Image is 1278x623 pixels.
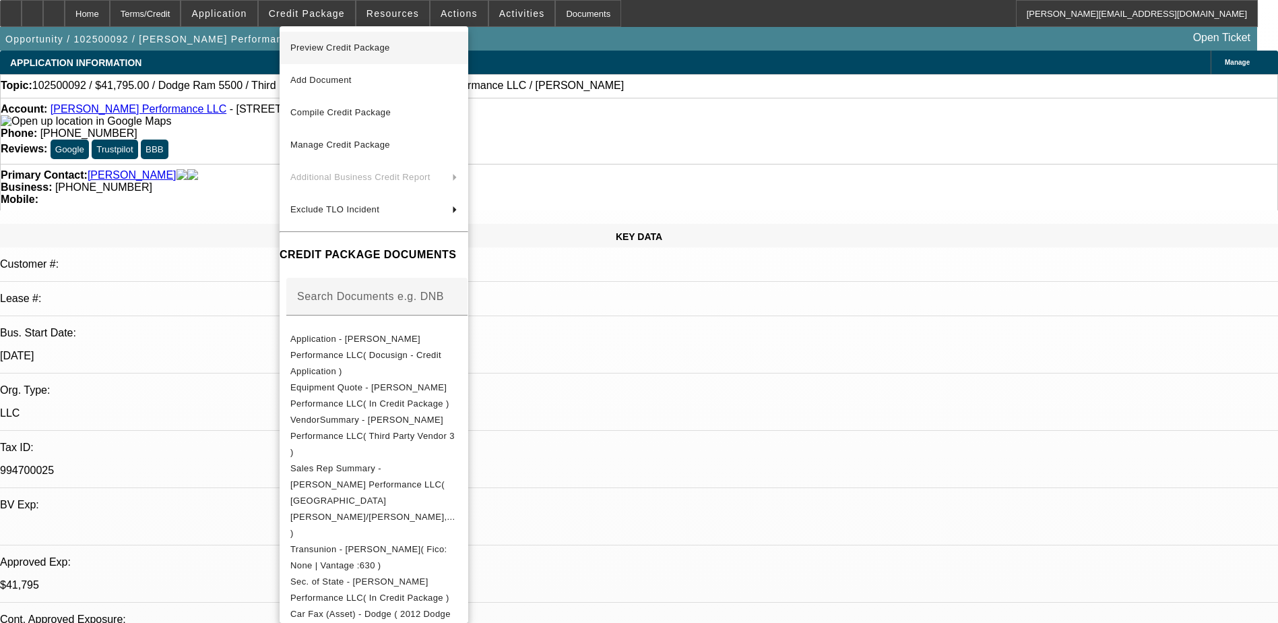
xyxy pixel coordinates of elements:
h4: CREDIT PACKAGE DOCUMENTS [280,247,468,263]
span: Add Document [290,75,352,85]
span: Compile Credit Package [290,107,391,117]
span: Equipment Quote - [PERSON_NAME] Performance LLC( In Credit Package ) [290,382,449,409]
button: Application - Powell Performance LLC( Docusign - Credit Application ) [280,331,468,380]
mat-label: Search Documents e.g. DNB [297,291,444,302]
span: Preview Credit Package [290,42,390,53]
span: Sales Rep Summary - [PERSON_NAME] Performance LLC( [GEOGRAPHIC_DATA][PERSON_NAME]/[PERSON_NAME],.... [290,463,455,538]
span: Application - [PERSON_NAME] Performance LLC( Docusign - Credit Application ) [290,334,441,376]
button: Transunion - Powell, Blake( Fico: None | Vantage :630 ) [280,541,468,574]
span: Exclude TLO Incident [290,204,379,214]
button: VendorSummary - Powell Performance LLC( Third Party Vendor 3 ) [280,412,468,461]
span: Sec. of State - [PERSON_NAME] Performance LLC( In Credit Package ) [290,576,449,603]
span: VendorSummary - [PERSON_NAME] Performance LLC( Third Party Vendor 3 ) [290,415,455,457]
span: Transunion - [PERSON_NAME]( Fico: None | Vantage :630 ) [290,544,447,570]
button: Sec. of State - Powell Performance LLC( In Credit Package ) [280,574,468,606]
button: Equipment Quote - Powell Performance LLC( In Credit Package ) [280,380,468,412]
button: Sales Rep Summary - Powell Performance LLC( Mansfield, Jeff/Fredericks,... ) [280,461,468,541]
span: Manage Credit Package [290,140,390,150]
